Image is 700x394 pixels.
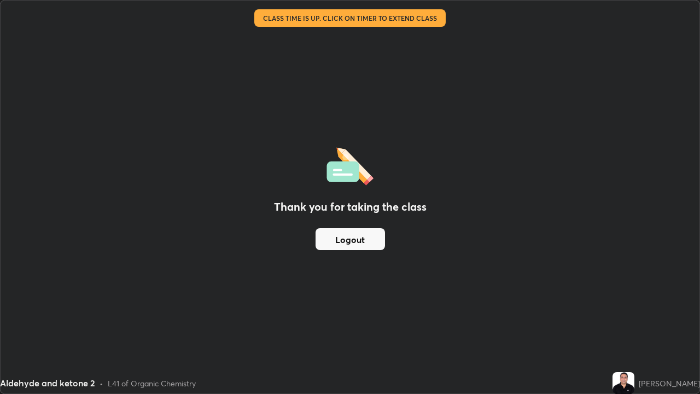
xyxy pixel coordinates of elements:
div: L41 of Organic Chemistry [108,378,196,389]
button: Logout [316,228,385,250]
div: • [100,378,103,389]
h2: Thank you for taking the class [274,199,427,215]
div: [PERSON_NAME] [639,378,700,389]
img: 215bafacb3b8478da4d7c369939e23a8.jpg [612,372,634,394]
img: offlineFeedback.1438e8b3.svg [326,144,374,186]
